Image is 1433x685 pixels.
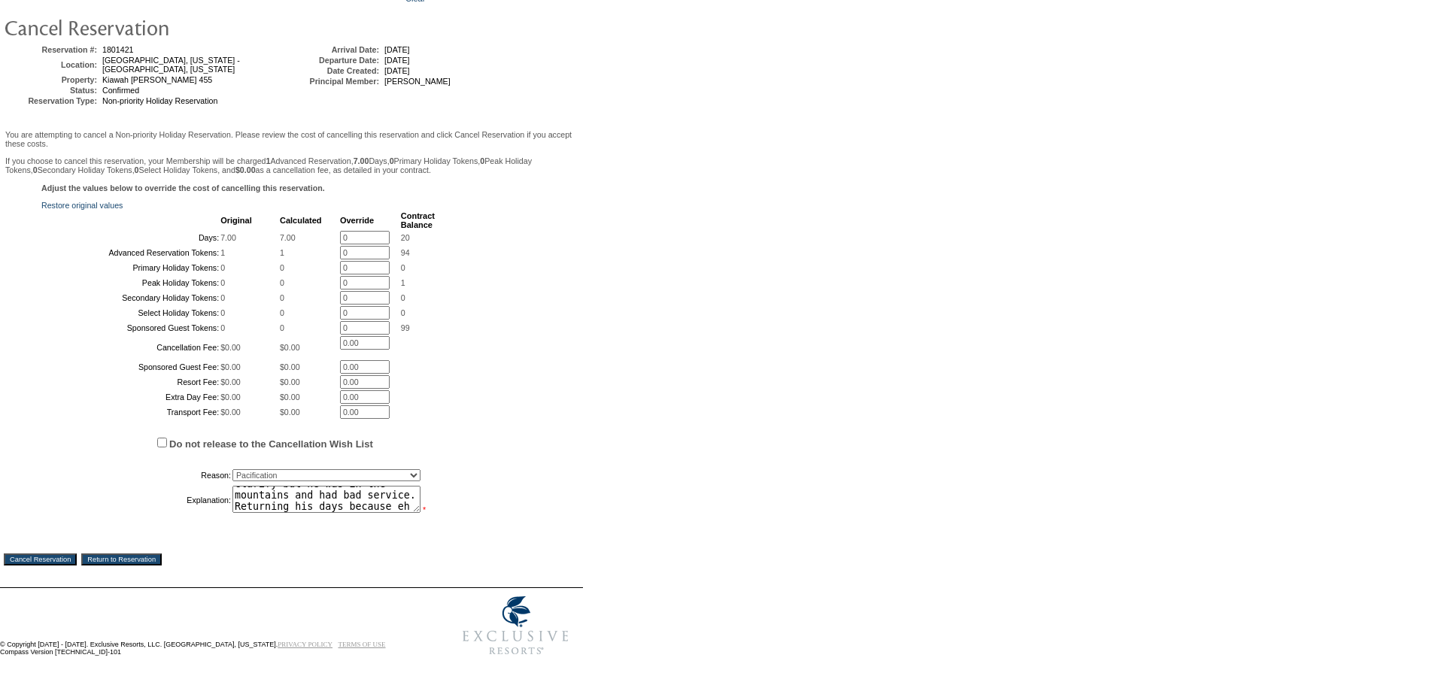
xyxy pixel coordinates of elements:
[102,45,134,54] span: 1801421
[7,86,97,95] td: Status:
[401,293,405,302] span: 0
[33,165,38,174] b: 0
[289,66,379,75] td: Date Created:
[401,211,435,229] b: Contract Balance
[43,306,219,320] td: Select Holiday Tokens:
[401,248,410,257] span: 94
[169,438,373,450] label: Do not release to the Cancellation Wish List
[280,343,300,352] span: $0.00
[7,75,97,84] td: Property:
[289,45,379,54] td: Arrival Date:
[384,77,451,86] span: [PERSON_NAME]
[401,323,410,332] span: 99
[102,86,139,95] span: Confirmed
[43,276,219,289] td: Peak Holiday Tokens:
[43,321,219,335] td: Sponsored Guest Tokens:
[354,156,369,165] b: 7.00
[220,323,225,332] span: 0
[41,201,123,210] a: Restore original values
[43,291,219,305] td: Secondary Holiday Tokens:
[43,261,219,274] td: Primary Holiday Tokens:
[401,278,405,287] span: 1
[43,375,219,389] td: Resort Fee:
[220,308,225,317] span: 0
[266,156,271,165] b: 1
[102,96,217,105] span: Non-priority Holiday Reservation
[280,248,284,257] span: 1
[280,308,284,317] span: 0
[102,56,240,74] span: [GEOGRAPHIC_DATA], [US_STATE] - [GEOGRAPHIC_DATA], [US_STATE]
[280,216,322,225] b: Calculated
[220,408,241,417] span: $0.00
[401,233,410,242] span: 20
[280,377,300,386] span: $0.00
[278,641,332,648] a: PRIVACY POLICY
[43,336,219,359] td: Cancellation Fee:
[220,233,236,242] span: 7.00
[43,246,219,259] td: Advanced Reservation Tokens:
[289,77,379,86] td: Principal Member:
[41,183,325,192] b: Adjust the values below to override the cost of cancelling this reservation.
[280,408,300,417] span: $0.00
[384,66,410,75] span: [DATE]
[401,263,405,272] span: 0
[7,96,97,105] td: Reservation Type:
[390,156,394,165] b: 0
[43,360,219,374] td: Sponsored Guest Fee:
[220,293,225,302] span: 0
[339,641,386,648] a: TERMS OF USE
[7,56,97,74] td: Location:
[5,156,578,174] p: If you choose to cancel this reservation, your Membership will be charged Advanced Reservation, D...
[384,45,410,54] span: [DATE]
[81,553,162,565] input: Return to Reservation
[280,393,300,402] span: $0.00
[43,466,231,484] td: Reason:
[4,553,77,565] input: Cancel Reservation
[220,343,241,352] span: $0.00
[280,263,284,272] span: 0
[280,293,284,302] span: 0
[280,278,284,287] span: 0
[220,216,252,225] b: Original
[220,278,225,287] span: 0
[220,393,241,402] span: $0.00
[7,45,97,54] td: Reservation #:
[220,248,225,257] span: 1
[220,377,241,386] span: $0.00
[43,405,219,419] td: Transport Fee:
[280,323,284,332] span: 0
[384,56,410,65] span: [DATE]
[5,130,578,148] p: You are attempting to cancel a Non-priority Holiday Reservation. Please review the cost of cancel...
[43,486,231,514] td: Explanation:
[43,390,219,404] td: Extra Day Fee:
[43,231,219,244] td: Days:
[220,263,225,272] span: 0
[102,75,212,84] span: Kiawah [PERSON_NAME] 455
[220,362,241,371] span: $0.00
[235,165,256,174] b: $0.00
[135,165,139,174] b: 0
[340,216,374,225] b: Override
[4,12,305,42] img: pgTtlCancelRes.gif
[289,56,379,65] td: Departure Date:
[280,362,300,371] span: $0.00
[401,308,405,317] span: 0
[480,156,484,165] b: 0
[448,588,583,663] img: Exclusive Resorts
[280,233,296,242] span: 7.00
